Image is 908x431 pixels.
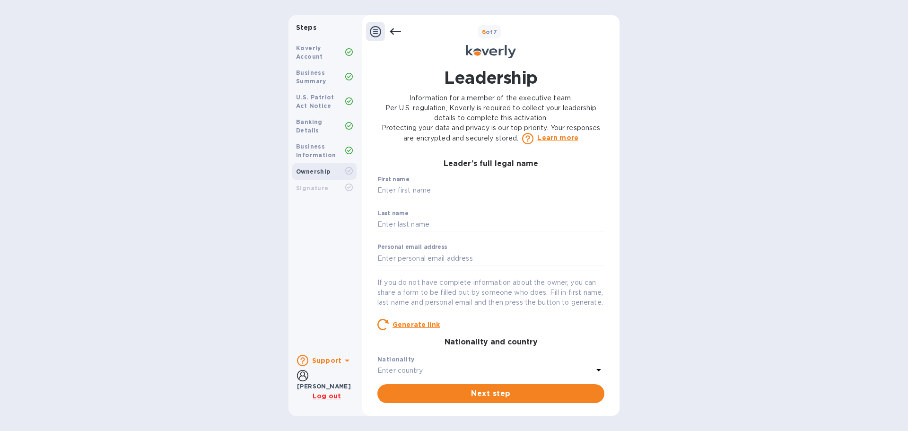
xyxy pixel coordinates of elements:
button: Next step [377,384,604,403]
b: Signature [296,185,329,192]
u: Generate link [393,321,440,328]
p: Enter country [377,366,423,376]
p: Information for a member of the executive team. Per U.S. regulation, Koverly is required to colle... [377,93,604,144]
u: Log out [313,392,341,400]
b: [PERSON_NAME] [297,383,351,390]
label: Personal email address [377,245,447,250]
input: Enter last name [377,218,604,232]
b: Business Information [296,143,336,158]
input: Enter first name [377,184,604,198]
label: Last name [377,211,409,216]
b: Koverly Account [296,44,323,60]
span: Next step [385,388,597,399]
b: Steps [296,24,316,31]
b: Banking Details [296,118,323,134]
b: Ownership [296,168,331,175]
span: 6 [482,28,486,35]
b: of 7 [482,28,498,35]
b: U.S. Patriot Act Notice [296,94,334,109]
p: If you do not have complete information about the owner, you can share a form to be filled out by... [377,278,604,308]
b: Support [312,357,341,364]
a: Learn more [537,133,578,142]
h1: Leadership [444,66,537,89]
b: Nationality [377,356,414,363]
input: Enter personal email address [377,251,604,265]
h3: Nationality and country [377,338,604,347]
h3: Leader’s full legal name [377,159,604,168]
label: First name [377,176,409,182]
b: Business Summary [296,69,326,85]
